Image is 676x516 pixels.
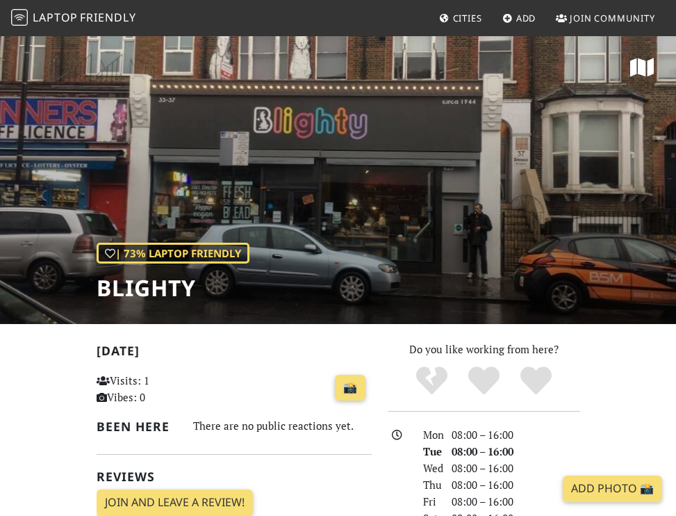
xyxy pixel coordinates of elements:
[406,365,458,396] div: No
[97,372,177,405] p: Visits: 1 Vibes: 0
[443,426,588,443] div: 08:00 – 16:00
[443,476,588,493] div: 08:00 – 16:00
[415,426,444,443] div: Mon
[97,243,249,264] div: | 73% Laptop Friendly
[415,493,444,510] div: Fri
[443,443,588,460] div: 08:00 – 16:00
[415,460,444,476] div: Wed
[443,493,588,510] div: 08:00 – 16:00
[415,443,444,460] div: Tue
[97,469,372,484] h2: Reviews
[563,476,662,502] a: Add Photo 📸
[11,9,28,26] img: LaptopFriendly
[80,10,135,25] span: Friendly
[193,417,371,435] div: There are no public reactions yet.
[550,6,661,31] a: Join Community
[335,375,365,401] a: 📸
[33,10,78,25] span: Laptop
[97,490,253,516] a: Join and leave a review!
[570,12,655,24] span: Join Community
[434,6,488,31] a: Cities
[458,365,510,396] div: Yes
[510,365,562,396] div: Definitely!
[388,341,580,357] p: Do you like working from here?
[97,275,249,301] h1: Blighty
[516,12,536,24] span: Add
[415,476,444,493] div: Thu
[11,6,136,31] a: LaptopFriendly LaptopFriendly
[443,460,588,476] div: 08:00 – 16:00
[97,419,177,434] h2: Been here
[97,344,372,364] h2: [DATE]
[453,12,482,24] span: Cities
[497,6,542,31] a: Add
